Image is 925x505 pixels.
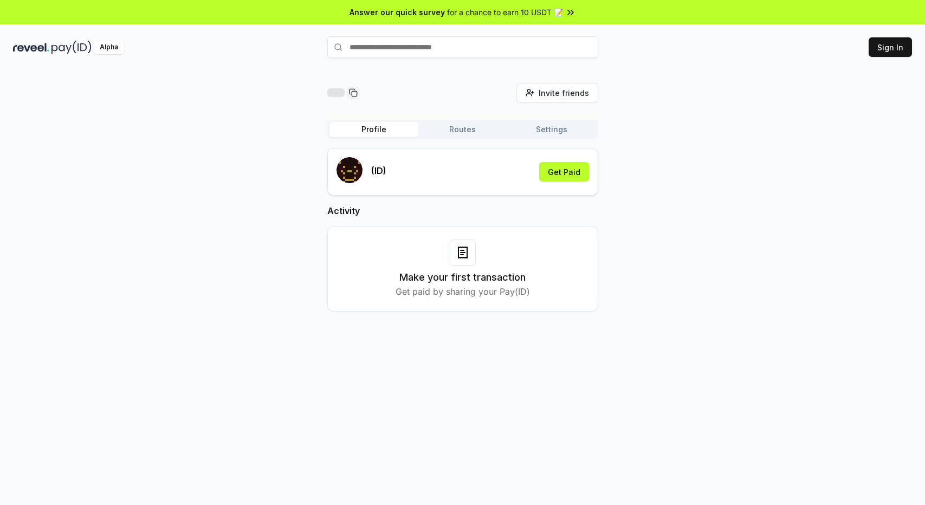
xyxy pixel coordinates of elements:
span: Invite friends [539,87,589,99]
button: Profile [329,122,418,137]
p: (ID) [371,164,386,177]
span: for a chance to earn 10 USDT 📝 [447,7,563,18]
span: Answer our quick survey [350,7,445,18]
button: Sign In [869,37,912,57]
img: reveel_dark [13,41,49,54]
button: Settings [507,122,596,137]
button: Routes [418,122,507,137]
img: pay_id [51,41,92,54]
p: Get paid by sharing your Pay(ID) [396,285,530,298]
button: Invite friends [516,83,598,102]
div: Alpha [94,41,124,54]
h2: Activity [327,204,598,217]
h3: Make your first transaction [399,270,526,285]
button: Get Paid [539,162,589,182]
